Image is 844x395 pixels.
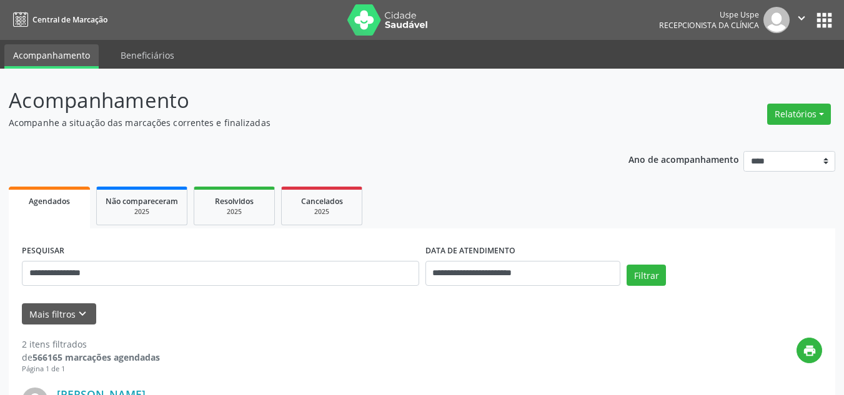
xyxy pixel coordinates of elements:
a: Central de Marcação [9,9,107,30]
span: Não compareceram [106,196,178,207]
label: DATA DE ATENDIMENTO [425,241,515,261]
a: Acompanhamento [4,44,99,69]
span: Central de Marcação [32,14,107,25]
label: PESQUISAR [22,241,64,261]
div: 2025 [290,207,353,217]
strong: 566165 marcações agendadas [32,351,160,363]
p: Acompanhamento [9,85,587,116]
button: print [797,338,822,363]
div: 2 itens filtrados [22,338,160,351]
span: Recepcionista da clínica [659,20,759,31]
span: Resolvidos [215,196,254,207]
div: 2025 [203,207,266,217]
button: Filtrar [627,265,666,286]
div: Uspe Uspe [659,9,759,20]
span: Agendados [29,196,70,207]
div: Página 1 de 1 [22,364,160,374]
span: Cancelados [301,196,343,207]
button: Mais filtroskeyboard_arrow_down [22,303,96,325]
a: Beneficiários [112,44,183,66]
div: 2025 [106,207,178,217]
p: Ano de acompanhamento [628,151,739,167]
p: Acompanhe a situação das marcações correntes e finalizadas [9,116,587,129]
i: print [803,344,817,358]
button: Relatórios [767,104,831,125]
button: apps [813,9,835,31]
div: de [22,351,160,364]
i:  [795,11,808,25]
img: img [763,7,790,33]
button:  [790,7,813,33]
i: keyboard_arrow_down [76,307,89,321]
